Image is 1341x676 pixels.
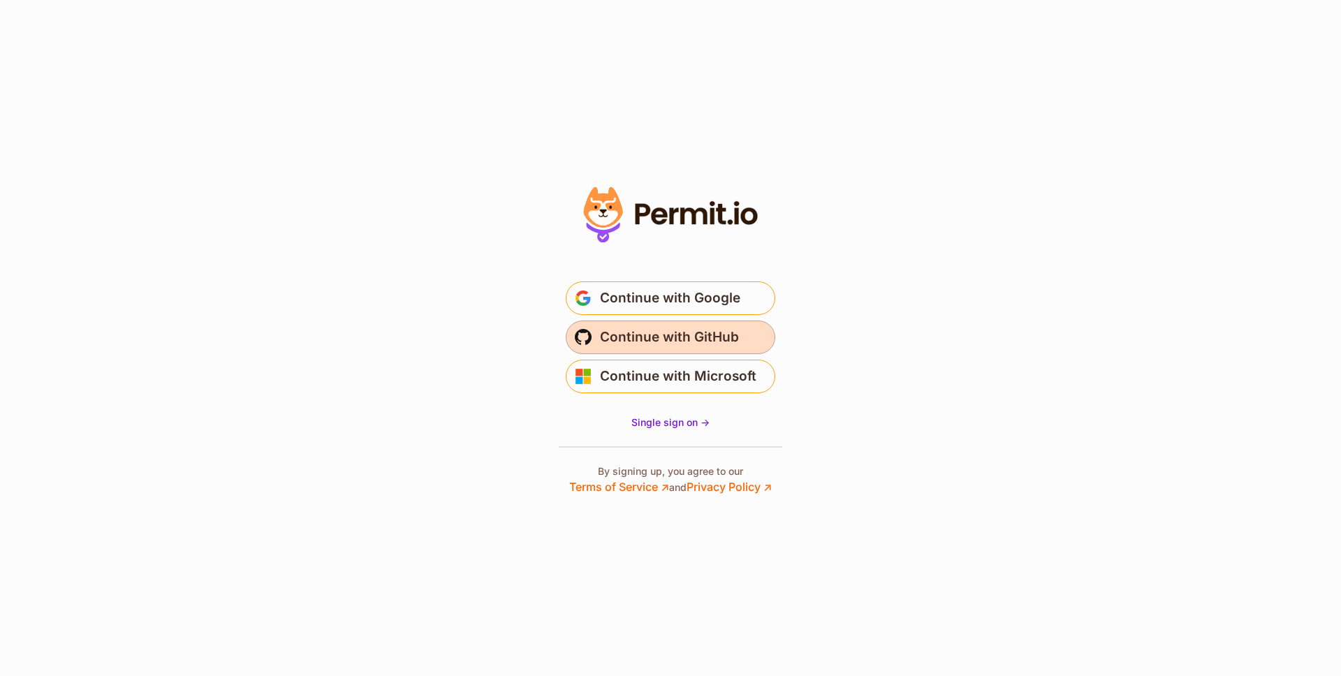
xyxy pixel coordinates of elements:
p: By signing up, you agree to our and [569,464,772,495]
button: Continue with GitHub [566,321,775,354]
span: Single sign on -> [631,416,710,428]
span: Continue with Google [600,287,740,309]
span: Continue with GitHub [600,326,739,348]
a: Terms of Service ↗ [569,480,669,494]
span: Continue with Microsoft [600,365,756,388]
a: Single sign on -> [631,416,710,429]
button: Continue with Microsoft [566,360,775,393]
a: Privacy Policy ↗ [687,480,772,494]
button: Continue with Google [566,281,775,315]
